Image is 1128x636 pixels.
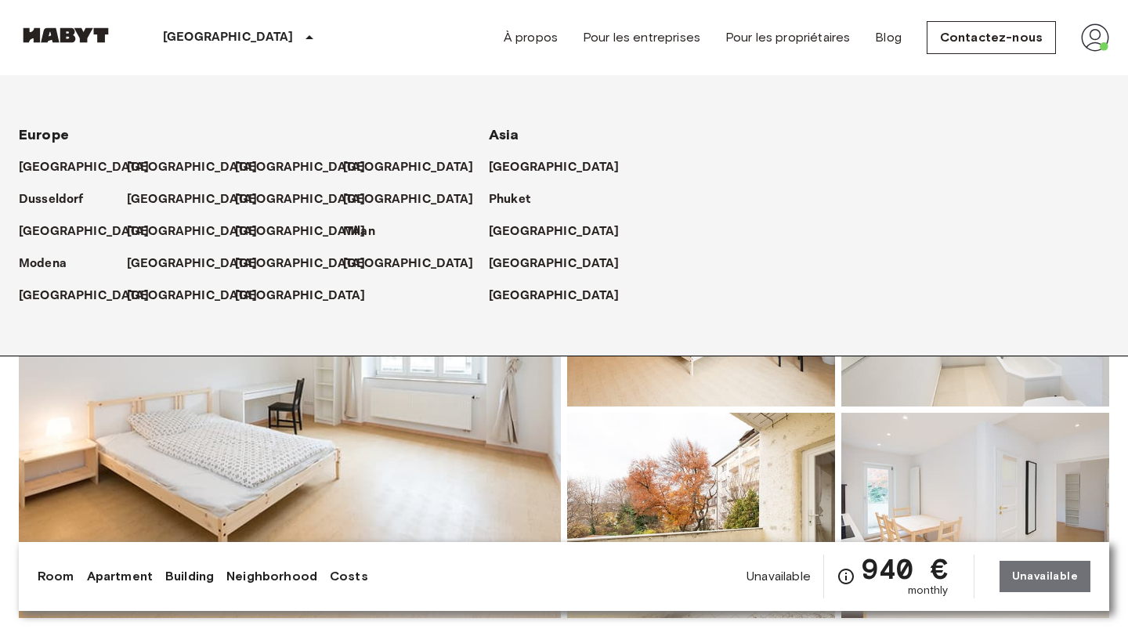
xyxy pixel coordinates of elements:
[583,28,700,47] a: Pour les entreprises
[908,583,949,598] span: monthly
[343,222,375,241] p: Milan
[235,287,381,305] a: [GEOGRAPHIC_DATA]
[343,158,474,177] p: [GEOGRAPHIC_DATA]
[343,255,474,273] p: [GEOGRAPHIC_DATA]
[87,567,153,586] a: Apartment
[19,190,84,209] p: Dusseldorf
[489,255,635,273] a: [GEOGRAPHIC_DATA]
[489,158,635,177] a: [GEOGRAPHIC_DATA]
[567,413,835,618] img: Picture of unit DE-02-037-02M
[747,568,811,585] span: Unavailable
[862,555,949,583] span: 940 €
[489,222,635,241] a: [GEOGRAPHIC_DATA]
[127,255,273,273] a: [GEOGRAPHIC_DATA]
[19,158,165,177] a: [GEOGRAPHIC_DATA]
[19,255,82,273] a: Modena
[165,567,214,586] a: Building
[875,28,902,47] a: Blog
[19,201,561,618] img: Marketing picture of unit DE-02-037-02M
[127,222,273,241] a: [GEOGRAPHIC_DATA]
[489,287,620,305] p: [GEOGRAPHIC_DATA]
[19,126,69,143] span: Europe
[489,190,530,209] p: Phuket
[127,255,258,273] p: [GEOGRAPHIC_DATA]
[489,287,635,305] a: [GEOGRAPHIC_DATA]
[841,413,1109,618] img: Picture of unit DE-02-037-02M
[489,255,620,273] p: [GEOGRAPHIC_DATA]
[235,222,381,241] a: [GEOGRAPHIC_DATA]
[235,255,381,273] a: [GEOGRAPHIC_DATA]
[235,190,366,209] p: [GEOGRAPHIC_DATA]
[343,222,391,241] a: Milan
[489,126,519,143] span: Asia
[489,222,620,241] p: [GEOGRAPHIC_DATA]
[19,255,67,273] p: Modena
[19,27,113,43] img: Habyt
[235,158,366,177] p: [GEOGRAPHIC_DATA]
[127,287,273,305] a: [GEOGRAPHIC_DATA]
[504,28,558,47] a: À propos
[725,28,850,47] a: Pour les propriétaires
[19,190,99,209] a: Dusseldorf
[489,190,546,209] a: Phuket
[235,158,381,177] a: [GEOGRAPHIC_DATA]
[127,287,258,305] p: [GEOGRAPHIC_DATA]
[127,158,273,177] a: [GEOGRAPHIC_DATA]
[235,222,366,241] p: [GEOGRAPHIC_DATA]
[19,287,150,305] p: [GEOGRAPHIC_DATA]
[127,190,273,209] a: [GEOGRAPHIC_DATA]
[343,190,474,209] p: [GEOGRAPHIC_DATA]
[343,158,490,177] a: [GEOGRAPHIC_DATA]
[343,190,490,209] a: [GEOGRAPHIC_DATA]
[127,190,258,209] p: [GEOGRAPHIC_DATA]
[19,222,150,241] p: [GEOGRAPHIC_DATA]
[127,158,258,177] p: [GEOGRAPHIC_DATA]
[837,567,855,586] svg: Check cost overview for full price breakdown. Please note that discounts apply to new joiners onl...
[330,567,368,586] a: Costs
[163,28,294,47] p: [GEOGRAPHIC_DATA]
[235,287,366,305] p: [GEOGRAPHIC_DATA]
[19,222,165,241] a: [GEOGRAPHIC_DATA]
[343,255,490,273] a: [GEOGRAPHIC_DATA]
[226,567,317,586] a: Neighborhood
[19,158,150,177] p: [GEOGRAPHIC_DATA]
[38,567,74,586] a: Room
[127,222,258,241] p: [GEOGRAPHIC_DATA]
[927,21,1056,54] a: Contactez-nous
[235,255,366,273] p: [GEOGRAPHIC_DATA]
[489,158,620,177] p: [GEOGRAPHIC_DATA]
[235,190,381,209] a: [GEOGRAPHIC_DATA]
[1081,23,1109,52] img: avatar
[19,287,165,305] a: [GEOGRAPHIC_DATA]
